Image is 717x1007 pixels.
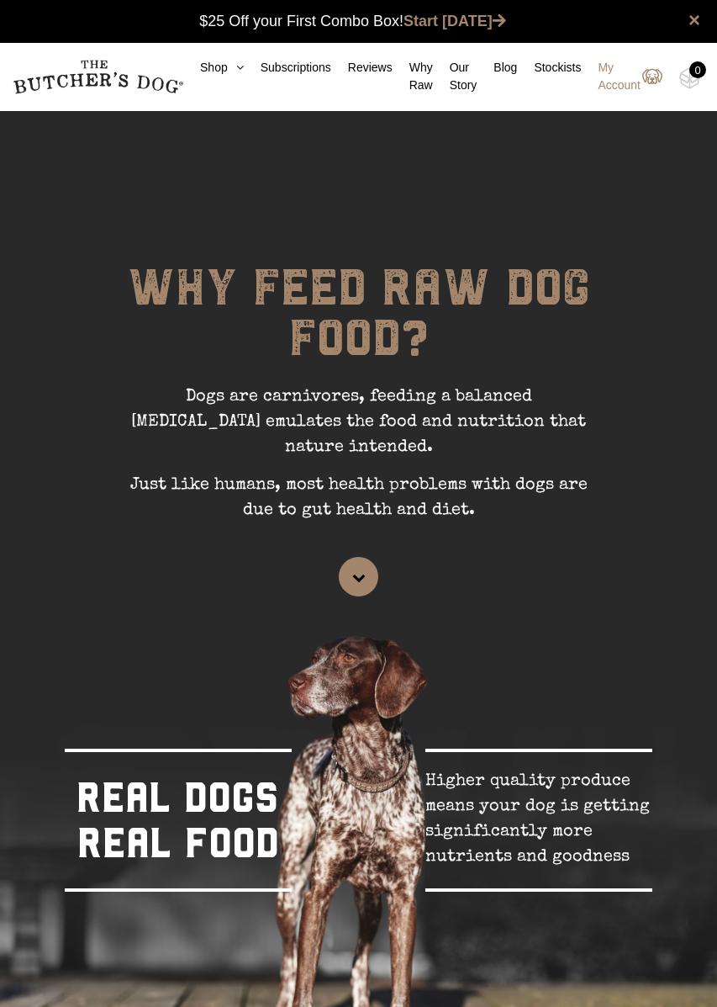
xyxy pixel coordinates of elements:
[107,473,611,536] p: Just like humans, most health problems with dogs are due to gut health and diet.
[517,59,581,77] a: Stockists
[183,59,244,77] a: Shop
[679,67,700,89] img: TBD_Cart-Empty.png
[244,59,331,77] a: Subscriptions
[403,13,506,29] a: Start [DATE]
[107,384,611,473] p: Dogs are carnivores, feeding a balanced [MEDICAL_DATA] emulates the food and nutrition that natur...
[689,61,706,78] div: 0
[688,10,700,30] a: close
[65,749,292,892] div: REAL DOGS REAL FOOD
[331,59,393,77] a: Reviews
[477,59,517,77] a: Blog
[107,262,611,384] h1: WHY FEED RAW DOG FOOD?
[393,59,433,94] a: Why Raw
[433,59,477,94] a: Our Story
[581,59,662,94] a: My Account
[425,749,652,892] div: Higher quality produce means your dog is getting significantly more nutrients and goodness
